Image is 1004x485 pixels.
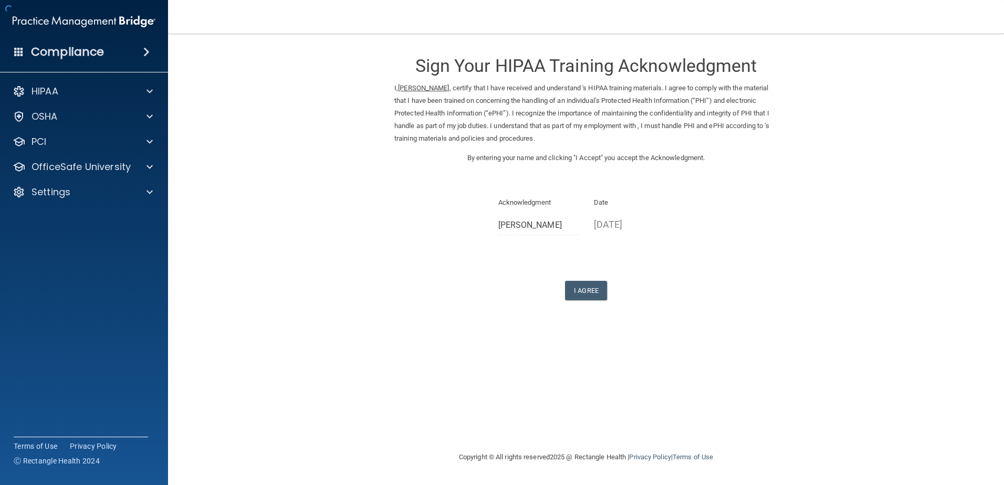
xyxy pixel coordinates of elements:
[394,440,778,474] div: Copyright © All rights reserved 2025 @ Rectangle Health | |
[32,161,131,173] p: OfficeSafe University
[394,82,778,145] p: I, , certify that I have received and understand 's HIPAA training materials. I agree to comply w...
[14,456,100,466] span: Ⓒ Rectangle Health 2024
[13,161,153,173] a: OfficeSafe University
[498,216,579,235] input: Full Name
[70,441,117,451] a: Privacy Policy
[398,84,449,92] ins: [PERSON_NAME]
[14,441,57,451] a: Terms of Use
[594,196,674,209] p: Date
[32,110,58,123] p: OSHA
[13,11,155,32] img: PMB logo
[13,186,153,198] a: Settings
[32,85,58,98] p: HIPAA
[13,110,153,123] a: OSHA
[394,56,778,76] h3: Sign Your HIPAA Training Acknowledgment
[594,216,674,233] p: [DATE]
[32,186,70,198] p: Settings
[13,135,153,148] a: PCI
[498,196,579,209] p: Acknowledgment
[394,152,778,164] p: By entering your name and clicking "I Accept" you accept the Acknowledgment.
[13,85,153,98] a: HIPAA
[32,135,46,148] p: PCI
[629,453,671,461] a: Privacy Policy
[673,453,713,461] a: Terms of Use
[31,45,104,59] h4: Compliance
[565,281,607,300] button: I Agree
